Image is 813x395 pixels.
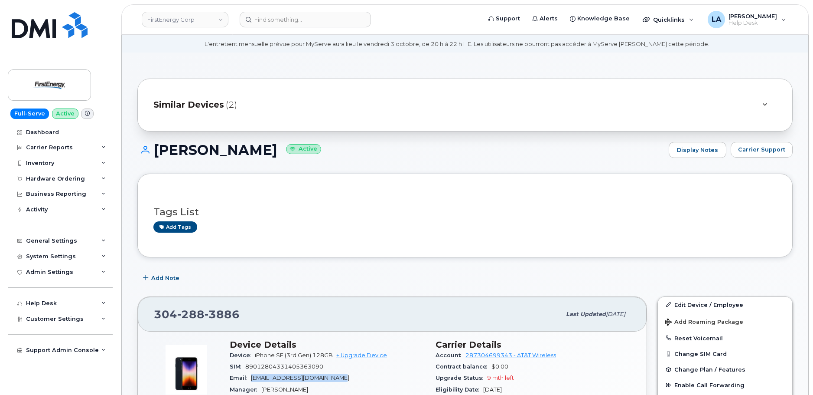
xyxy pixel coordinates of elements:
span: iPhone SE (3rd Gen) 128GB [255,352,333,359]
button: Carrier Support [731,142,793,158]
span: Quicklinks [653,16,685,23]
span: 3886 [205,308,240,321]
span: LA [712,14,721,25]
a: Display Notes [669,142,726,158]
a: Support [482,10,526,27]
a: Alerts [526,10,564,27]
div: MyServe scheduled maintenance will occur [DATE][DATE] 8:00 PM - 10:00 PM Eastern. Users will be u... [205,24,709,48]
span: Knowledge Base [577,14,630,23]
span: [EMAIL_ADDRESS][DOMAIN_NAME] [251,375,349,381]
a: Edit Device / Employee [658,297,792,313]
a: + Upgrade Device [336,352,387,359]
span: 288 [177,308,205,321]
h1: [PERSON_NAME] [137,142,664,158]
span: Manager [230,386,261,393]
span: Enable Call Forwarding [674,382,745,388]
button: Add Note [137,270,187,286]
span: (2) [226,99,237,111]
a: Add tags [153,221,197,232]
button: Enable Call Forwarding [658,377,792,393]
span: Add Roaming Package [665,319,743,327]
span: 304 [154,308,240,321]
h3: Carrier Details [436,339,631,350]
a: 287304699343 - AT&T Wireless [465,352,556,359]
span: 89012804331405363090 [245,363,323,370]
span: Device [230,352,255,359]
span: [DATE] [606,311,625,317]
input: Find something... [240,12,371,27]
iframe: Messenger Launcher [775,357,806,388]
span: Last updated [566,311,606,317]
span: Eligibility Date [436,386,483,393]
button: Reset Voicemail [658,330,792,346]
span: Add Note [151,274,179,282]
button: Add Roaming Package [658,313,792,330]
span: 9 mth left [487,375,514,381]
span: Carrier Support [738,145,785,154]
span: Alerts [540,14,558,23]
span: Account [436,352,465,359]
span: SIM [230,363,245,370]
h3: Tags List [153,207,777,217]
span: Contract balance [436,363,491,370]
div: Lanette Aparicio [702,11,792,28]
span: Similar Devices [153,99,224,111]
span: Email [230,375,251,381]
span: Change Plan / Features [674,366,745,373]
span: $0.00 [491,363,508,370]
small: Active [286,144,321,154]
span: Help Desk [728,20,777,26]
span: [PERSON_NAME] [728,13,777,20]
h3: Device Details [230,339,425,350]
button: Change SIM Card [658,346,792,362]
a: FirstEnergy Corp [142,12,228,27]
span: Upgrade Status [436,375,487,381]
span: Support [496,14,520,23]
div: Quicklinks [637,11,700,28]
span: [DATE] [483,386,502,393]
span: [PERSON_NAME] [261,386,308,393]
button: Change Plan / Features [658,362,792,377]
a: Knowledge Base [564,10,636,27]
